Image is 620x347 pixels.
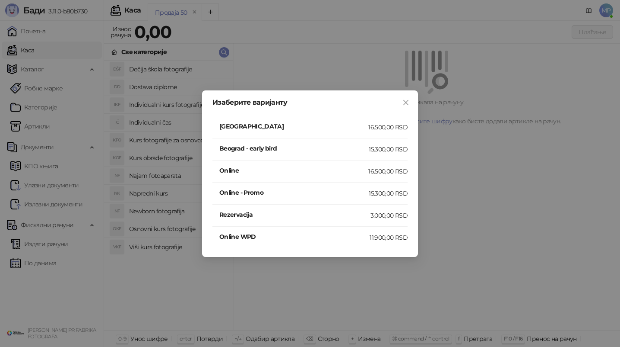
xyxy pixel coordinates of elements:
h4: Rezervacija [219,210,370,219]
div: 16.500,00 RSD [368,167,408,176]
div: 3.000,00 RSD [370,211,408,220]
span: Close [399,99,413,106]
h4: Online - Promo [219,188,369,197]
div: 16.500,00 RSD [368,122,408,132]
div: 15.300,00 RSD [369,189,408,198]
div: 11.900,00 RSD [370,233,408,242]
div: Изаберите варијанту [212,99,408,106]
button: Close [399,96,413,109]
h4: Online [219,166,368,175]
span: close [402,99,409,106]
h4: Beograd - early bird [219,144,369,153]
h4: Online WPD [219,232,370,241]
h4: [GEOGRAPHIC_DATA] [219,122,368,131]
div: 15.300,00 RSD [369,145,408,154]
